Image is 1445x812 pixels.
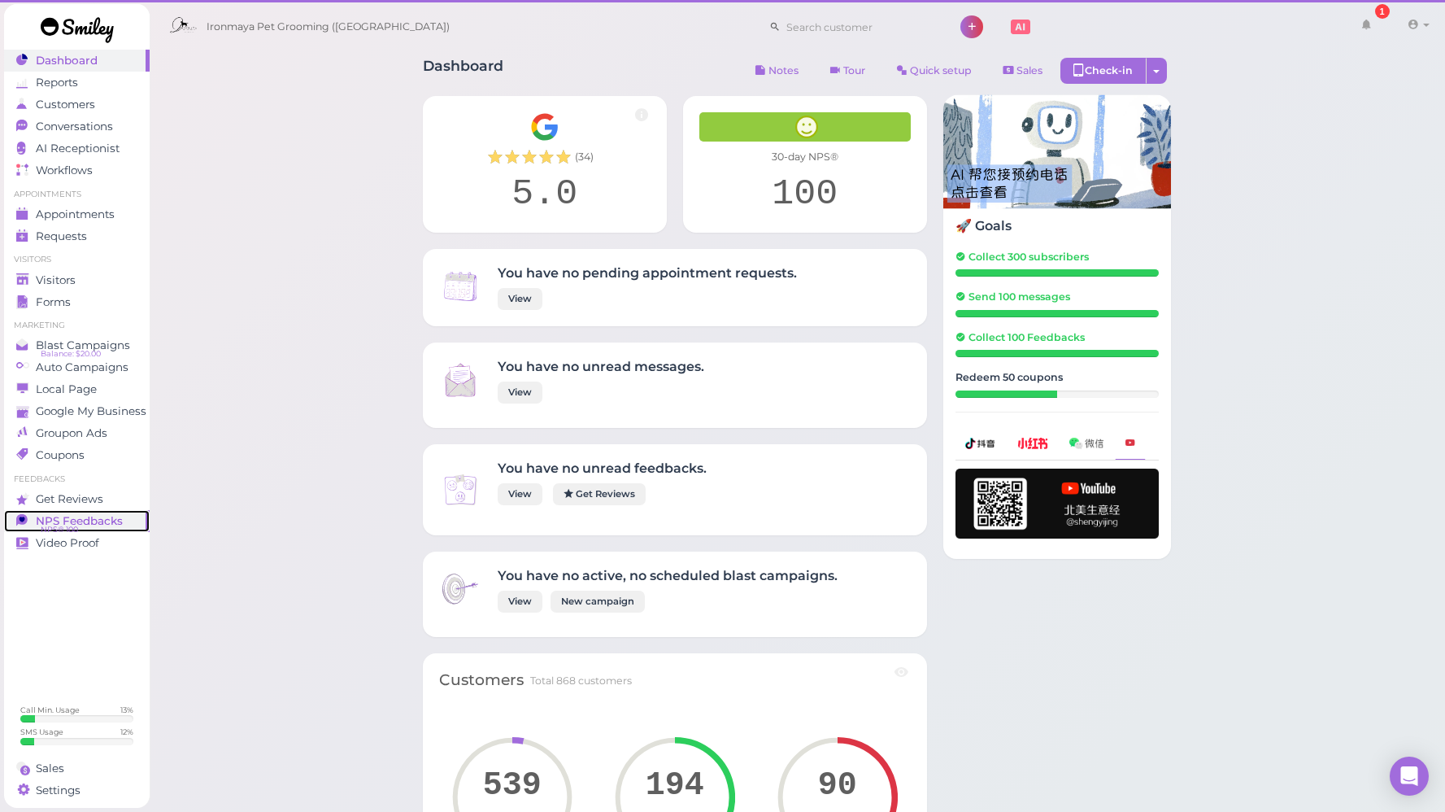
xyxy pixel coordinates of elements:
[4,203,150,225] a: Appointments
[498,483,542,505] a: View
[4,269,150,291] a: Visitors
[439,265,481,308] img: Inbox
[120,727,133,737] div: 12 %
[1069,438,1103,448] img: wechat-a99521bb4f7854bbf8f190d1356e2cdb.png
[1016,64,1042,76] span: Sales
[4,356,150,378] a: Auto Campaigns
[36,448,85,462] span: Coupons
[4,50,150,72] a: Dashboard
[699,172,911,216] div: 100
[439,172,651,216] div: 5.0
[955,251,1159,263] h5: Collect 300 subscribers
[575,150,594,164] span: ( 34 )
[498,591,542,613] a: View
[498,288,542,310] a: View
[965,438,996,449] img: douyin-2727e60b7b0d5d1bbe969c21619e8014.png
[36,404,146,418] span: Google My Business
[4,138,150,159] a: AI Receptionist
[4,779,150,801] a: Settings
[4,334,150,356] a: Blast Campaigns Balance: $20.00
[816,58,879,84] a: Tour
[20,705,80,715] div: Call Min. Usage
[4,72,150,94] a: Reports
[943,95,1171,209] img: AI receptionist
[36,229,87,243] span: Requests
[498,461,707,476] h4: You have no unread feedbacks.
[4,225,150,247] a: Requests
[36,76,78,89] span: Reports
[553,483,646,505] a: Get Reviews
[955,371,1159,383] h5: Redeem 50 coupons
[955,290,1159,303] h5: Send 100 messages
[1390,757,1429,796] div: Open Intercom Messenger
[4,320,150,331] li: Marketing
[4,510,150,532] a: NPS Feedbacks NPS® 100
[4,422,150,444] a: Groupon Ads
[36,360,128,374] span: Auto Campaigns
[955,218,1159,234] h4: 🚀 Goals
[498,382,542,404] a: View
[781,14,938,40] input: Search customer
[955,391,1057,398] div: 25
[439,568,481,610] img: Inbox
[41,523,78,536] span: NPS® 100
[699,150,911,164] div: 30-day NPS®
[530,112,559,142] img: Google__G__Logo-edd0e34f60d7ca4a2f4ece79cff21ae3.svg
[36,54,98,68] span: Dashboard
[36,762,64,775] span: Sales
[742,58,812,84] button: Notes
[36,120,113,133] span: Conversations
[4,444,150,466] a: Coupons
[4,488,150,510] a: Get Reviews
[207,4,450,50] span: Ironmaya Pet Grooming ([GEOGRAPHIC_DATA])
[36,207,115,221] span: Appointments
[4,474,150,485] li: Feedbacks
[498,265,797,281] h4: You have no pending appointment requests.
[498,359,704,374] h4: You have no unread messages.
[530,674,632,688] div: Total 868 customers
[990,58,1056,84] a: Sales
[1017,438,1048,448] img: xhs-786d23addd57f6a2be217d5a65f4ab6b.png
[439,670,524,692] div: Customers
[120,705,133,715] div: 13 %
[4,757,150,779] a: Sales
[4,291,150,313] a: Forms
[1375,4,1390,19] div: 1
[551,591,645,613] a: New campaign
[36,295,71,309] span: Forms
[4,532,150,554] a: Video Proof
[439,469,481,511] img: Inbox
[4,378,150,400] a: Local Page
[36,273,76,287] span: Visitors
[36,164,93,177] span: Workflows
[36,98,95,111] span: Customers
[4,159,150,181] a: Workflows
[955,469,1159,539] img: youtube-h-92280983ece59b2848f85fc261e8ffad.png
[1060,58,1147,84] div: Check-in
[4,254,150,265] li: Visitors
[36,426,107,440] span: Groupon Ads
[439,359,481,401] img: Inbox
[36,784,81,797] span: Settings
[498,568,838,583] h4: You have no active, no scheduled blast campaigns.
[36,514,123,528] span: NPS Feedbacks
[883,58,986,84] a: Quick setup
[955,331,1159,343] h5: Collect 100 Feedbacks
[36,382,97,396] span: Local Page
[36,142,120,155] span: AI Receptionist
[4,400,150,422] a: Google My Business
[36,338,130,352] span: Blast Campaigns
[36,536,99,550] span: Video Proof
[423,58,503,88] h1: Dashboard
[4,116,150,138] a: Conversations
[36,492,103,506] span: Get Reviews
[4,189,150,200] li: Appointments
[41,347,101,360] span: Balance: $20.00
[20,727,63,737] div: SMS Usage
[4,94,150,116] a: Customers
